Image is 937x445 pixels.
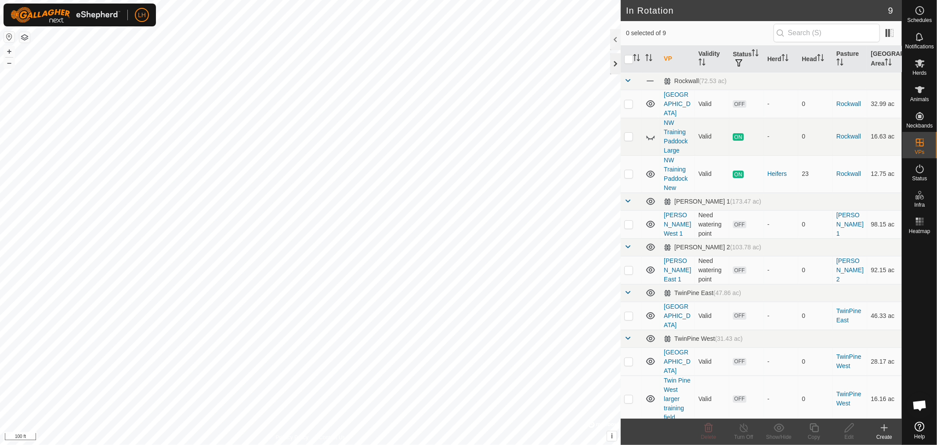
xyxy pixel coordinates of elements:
[695,46,730,73] th: Validity
[4,32,14,42] button: Reset Map
[867,210,902,238] td: 98.15 ac
[730,244,761,251] span: (103.78 ac)
[912,176,927,181] span: Status
[664,157,687,191] a: NW Training Paddock New
[695,118,730,155] td: Valid
[867,376,902,422] td: 16.16 ac
[909,229,930,234] span: Heatmap
[733,358,746,365] span: OFF
[833,46,868,73] th: Pasture
[836,212,864,237] a: [PERSON_NAME] 1
[733,266,746,274] span: OFF
[836,100,861,107] a: Rockwall
[664,335,742,343] div: TwinPine West
[781,55,789,62] p-sorticon: Activate to sort
[664,212,691,237] a: [PERSON_NAME] West 1
[885,60,892,67] p-sorticon: Activate to sort
[867,302,902,330] td: 46.33 ac
[798,90,833,118] td: 0
[796,433,832,441] div: Copy
[798,210,833,238] td: 0
[11,7,120,23] img: Gallagher Logo
[836,60,843,67] p-sorticon: Activate to sort
[695,155,730,193] td: Valid
[836,390,861,407] a: TwinPine West
[645,55,652,62] p-sorticon: Activate to sort
[836,133,861,140] a: Rockwall
[733,100,746,108] span: OFF
[906,123,933,128] span: Neckbands
[633,55,640,62] p-sorticon: Activate to sort
[752,51,759,58] p-sorticon: Activate to sort
[698,60,705,67] p-sorticon: Activate to sort
[767,132,795,141] div: -
[905,44,934,49] span: Notifications
[867,347,902,376] td: 28.17 ac
[817,55,824,62] p-sorticon: Activate to sort
[695,210,730,238] td: Need watering point
[664,77,727,85] div: Rockwall
[767,169,795,179] div: Heifers
[832,433,867,441] div: Edit
[660,46,695,73] th: VP
[319,434,345,441] a: Contact Us
[664,349,691,374] a: [GEOGRAPHIC_DATA]
[729,46,764,73] th: Status
[695,256,730,284] td: Need watering point
[798,302,833,330] td: 0
[4,58,14,68] button: –
[611,432,613,440] span: i
[867,90,902,118] td: 32.99 ac
[664,289,741,297] div: TwinPine East
[798,118,833,155] td: 0
[699,77,727,84] span: (72.53 ac)
[767,266,795,275] div: -
[664,377,691,421] a: Twin Pine West larger training field
[626,5,888,16] h2: In Rotation
[867,433,902,441] div: Create
[695,90,730,118] td: Valid
[664,119,687,154] a: NW Training Paddock Large
[767,99,795,109] div: -
[733,171,743,178] span: ON
[867,155,902,193] td: 12.75 ac
[733,395,746,403] span: OFF
[733,133,743,141] span: ON
[914,202,925,208] span: Infra
[607,431,617,441] button: i
[767,311,795,321] div: -
[902,418,937,443] a: Help
[138,11,146,20] span: LH
[836,353,861,369] a: TwinPine West
[767,357,795,366] div: -
[912,70,926,76] span: Herds
[695,302,730,330] td: Valid
[767,220,795,229] div: -
[836,257,864,283] a: [PERSON_NAME] 2
[867,118,902,155] td: 16.63 ac
[798,347,833,376] td: 0
[664,257,691,283] a: [PERSON_NAME] East 1
[914,434,925,439] span: Help
[664,91,691,117] a: [GEOGRAPHIC_DATA]
[836,307,861,324] a: TwinPine East
[774,24,880,42] input: Search (S)
[695,376,730,422] td: Valid
[915,150,924,155] span: VPs
[4,46,14,57] button: +
[764,46,799,73] th: Herd
[836,170,861,177] a: Rockwall
[713,289,741,296] span: (47.86 ac)
[907,18,932,23] span: Schedules
[695,347,730,376] td: Valid
[715,335,742,342] span: (31.43 ac)
[761,433,796,441] div: Show/Hide
[888,4,893,17] span: 9
[798,256,833,284] td: 0
[798,376,833,422] td: 0
[798,155,833,193] td: 23
[907,392,933,419] div: Open chat
[798,46,833,73] th: Head
[701,434,716,440] span: Delete
[726,433,761,441] div: Turn Off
